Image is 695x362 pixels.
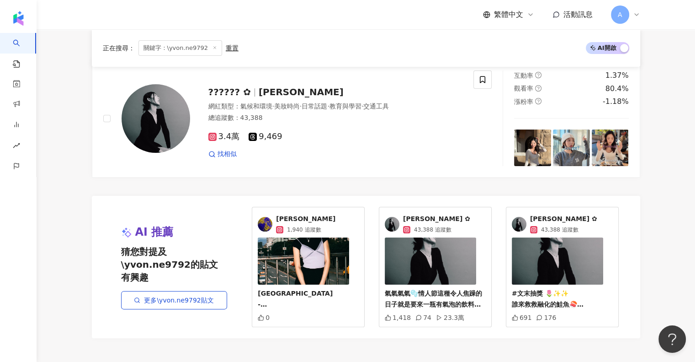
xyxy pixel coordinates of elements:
div: 總追蹤數 ： 43,388 [208,113,463,123]
a: search [13,33,31,69]
span: [PERSON_NAME] [276,215,335,224]
div: 80.4% [605,84,629,94]
span: 43,388 追蹤數 [541,226,578,234]
img: KOL Avatar [122,84,190,153]
span: AI 推薦 [135,225,174,240]
iframe: Help Scout Beacon - Open [658,325,686,353]
span: · [361,103,363,110]
div: 691 [512,314,532,321]
span: A [618,10,622,20]
img: post-image [514,130,551,167]
span: 漲粉率 [514,98,533,105]
div: 1.37% [605,70,629,81]
span: 找相似 [218,150,237,159]
span: 交通工具 [363,103,389,110]
span: 美妝時尚 [274,103,300,110]
div: 0 [258,314,270,321]
span: 正在搜尋 ： [103,44,135,52]
span: question-circle [535,72,541,78]
span: [PERSON_NAME] ✿ [530,215,597,224]
div: -1.18% [603,97,629,107]
span: · [272,103,274,110]
a: KOL Avatar[PERSON_NAME] ✿43,388 追蹤數 [385,215,486,234]
div: 74 [415,314,431,321]
span: 43,388 追蹤數 [414,226,451,234]
img: post-image [553,130,590,167]
span: 互動率 [514,72,533,79]
img: KOL Avatar [258,217,272,232]
span: question-circle [535,85,541,92]
span: [PERSON_NAME] ✿ [403,215,470,224]
span: 猜您對提及\yvon.ne9792的貼文有興趣 [121,245,227,284]
div: 176 [536,314,556,321]
div: 網紅類型 ： [208,102,463,111]
span: 1,940 追蹤數 [287,226,321,234]
span: rise [13,136,20,157]
span: ?????? ✿ [208,86,251,97]
span: 活動訊息 [563,10,593,19]
div: 重置 [226,44,239,52]
span: 繁體中文 [494,10,523,20]
span: · [327,103,329,110]
a: 找相似 [208,150,237,159]
img: KOL Avatar [385,217,399,232]
span: [PERSON_NAME] [259,86,344,97]
span: · [300,103,302,110]
a: KOL Avatar[PERSON_NAME]1,940 追蹤數 [258,215,359,234]
span: question-circle [535,98,541,104]
div: 1,418 [385,314,411,321]
span: 觀看率 [514,85,533,92]
a: KOL Avatar[PERSON_NAME] ✿43,388 追蹤數 [512,215,613,234]
span: 教育與學習 [329,103,361,110]
img: logo icon [11,11,26,26]
span: 氣候和環境 [240,103,272,110]
div: 23.3萬 [436,314,464,321]
span: 關鍵字：\yvon.ne9792 [138,40,222,56]
span: 3.4萬 [208,132,240,141]
a: KOL Avatar?????? ✿[PERSON_NAME]網紅類型：氣候和環境·美妝時尚·日常話題·教育與學習·交通工具總追蹤數：43,3883.4萬9,469找相似互動率question-... [92,59,640,178]
img: KOL Avatar [512,217,526,232]
span: 9,469 [249,132,282,141]
a: 更多\yvon.ne9792貼文 [121,291,227,309]
span: 日常話題 [302,103,327,110]
img: post-image [592,130,629,167]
